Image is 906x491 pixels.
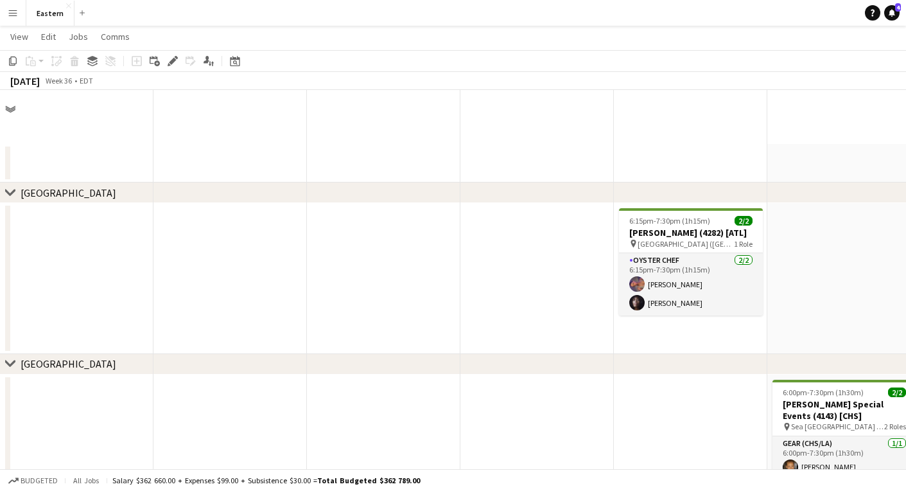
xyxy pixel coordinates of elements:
span: 4 [895,3,901,12]
span: Comms [101,31,130,42]
button: Eastern [26,1,74,26]
span: 6:15pm-7:30pm (1h15m) [629,216,710,226]
a: Jobs [64,28,93,45]
div: [DATE] [10,75,40,87]
span: Total Budgeted $362 789.00 [317,476,420,485]
span: Sea [GEOGRAPHIC_DATA] ([GEOGRAPHIC_DATA], [GEOGRAPHIC_DATA]) [791,422,884,431]
a: View [5,28,33,45]
span: 6:00pm-7:30pm (1h30m) [783,388,864,397]
a: Edit [36,28,61,45]
span: 2/2 [735,216,753,226]
span: [GEOGRAPHIC_DATA] ([GEOGRAPHIC_DATA], [GEOGRAPHIC_DATA]) [638,239,734,249]
app-job-card: 6:15pm-7:30pm (1h15m)2/2[PERSON_NAME] (4282) [ATL] [GEOGRAPHIC_DATA] ([GEOGRAPHIC_DATA], [GEOGRAP... [619,208,763,316]
h3: [PERSON_NAME] (4282) [ATL] [619,227,763,238]
span: Week 36 [42,76,74,85]
div: [GEOGRAPHIC_DATA] [21,186,116,199]
span: 1 Role [734,239,753,249]
button: Budgeted [6,474,60,488]
span: Budgeted [21,476,58,485]
span: All jobs [71,476,101,485]
span: 2 Roles [884,422,906,431]
div: [GEOGRAPHIC_DATA] [21,357,116,370]
div: Salary $362 660.00 + Expenses $99.00 + Subsistence $30.00 = [112,476,420,485]
span: 2/2 [888,388,906,397]
div: EDT [80,76,93,85]
a: Comms [96,28,135,45]
span: View [10,31,28,42]
app-card-role: Oyster Chef2/26:15pm-7:30pm (1h15m)[PERSON_NAME][PERSON_NAME] [619,253,763,316]
span: Edit [41,31,56,42]
span: Jobs [69,31,88,42]
a: 4 [884,5,900,21]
